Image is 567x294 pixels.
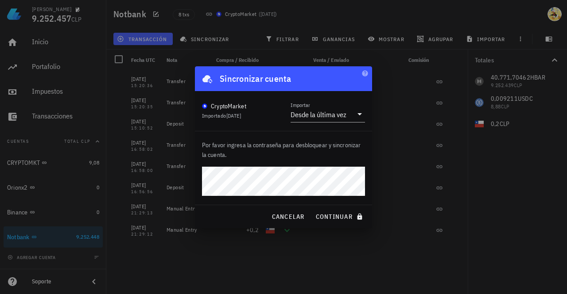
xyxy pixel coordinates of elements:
span: Importado [202,112,241,119]
label: Importar [291,102,310,108]
span: continuar [315,213,365,221]
span: cancelar [271,213,304,221]
span: [DATE] [226,112,241,119]
div: CryptoMarket [211,102,246,111]
div: ImportarDesde la última vez [291,107,365,122]
div: Desde la última vez [291,110,346,119]
button: continuar [312,209,369,225]
p: Por favor ingresa la contraseña para desbloquear y sincronizar la cuenta. [202,140,365,160]
div: Sincronizar cuenta [220,72,291,86]
button: cancelar [268,209,308,225]
img: CryptoMKT [202,103,207,109]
